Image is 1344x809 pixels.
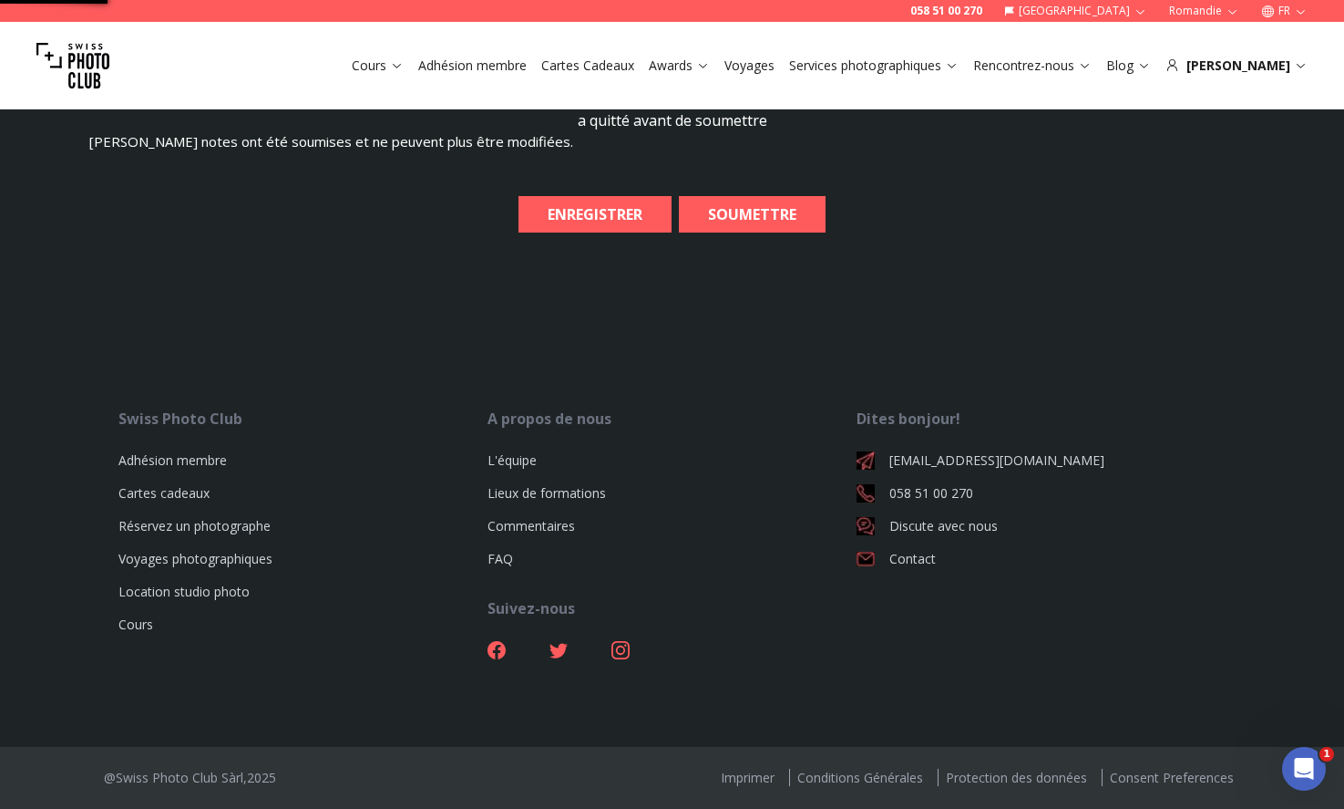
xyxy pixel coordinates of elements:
button: Awards [641,53,717,78]
a: Awards [649,57,710,75]
a: Lieux de formations [487,484,606,502]
a: Cours [352,57,404,75]
a: Blog [1106,57,1151,75]
a: Contact [857,550,1226,568]
a: 058 51 00 270 [910,4,982,18]
button: Adhésion membre [411,53,534,78]
button: SOUMETTRE [679,196,826,233]
a: Services photographiques [789,57,959,75]
img: Swiss photo club [36,29,109,102]
b: ENREGISTRER [533,203,657,225]
div: @Swiss Photo Club Sàrl, 2025 [104,769,276,787]
div: [PERSON_NAME] [1165,57,1308,75]
a: Adhésion membre [118,451,227,469]
a: Conditions Générales [789,769,930,786]
a: Réservez un photographe [118,517,271,534]
p: [PERSON_NAME] notes ont été soumises et ne peuvent plus être modifiées . [89,131,1256,152]
button: Voyages [717,53,782,78]
button: Services photographiques [782,53,966,78]
a: Rencontrez-nous [973,57,1092,75]
button: Cartes Cadeaux [534,53,641,78]
div: Swiss Photo Club [118,408,487,430]
a: Adhésion membre [418,57,527,75]
button: Cours [344,53,411,78]
iframe: Intercom live chat [1282,747,1326,791]
a: Voyages photographiques [118,550,272,567]
a: Cartes Cadeaux [541,57,634,75]
button: Rencontrez-nous [966,53,1099,78]
a: 058 51 00 270 [857,484,1226,503]
a: Imprimer [713,769,782,786]
a: Consent Preferences [1102,769,1241,786]
a: Location studio photo [118,583,250,600]
a: Cartes cadeaux [118,484,210,502]
b: SOUMETTRE [693,203,811,225]
div: A propos de nous [487,408,857,430]
a: Voyages [724,57,775,75]
div: Dites bonjour! [857,408,1226,430]
a: [EMAIL_ADDRESS][DOMAIN_NAME] [857,451,1226,470]
a: FAQ [487,550,513,567]
span: a quitté avant de soumettre [578,110,767,130]
a: Commentaires [487,517,575,534]
a: Protection des données [938,769,1094,786]
a: L'équipe [487,451,537,469]
a: Cours [118,616,153,633]
div: Suivez-nous [487,597,857,619]
a: Discute avec nous [857,517,1226,535]
button: Blog [1099,53,1158,78]
button: ENREGISTRER [518,196,672,233]
span: 1 [1319,747,1334,762]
